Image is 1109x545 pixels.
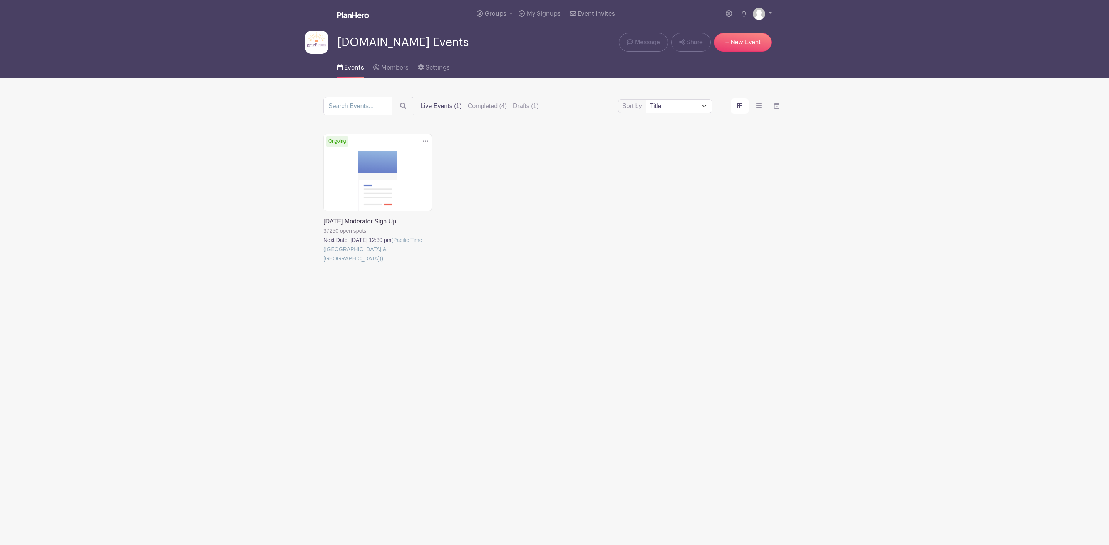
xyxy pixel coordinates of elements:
label: Sort by [622,102,644,111]
div: order and view [731,98,786,114]
span: Share [686,38,703,47]
span: Members [381,65,409,71]
a: Share [671,33,711,52]
a: Message [619,33,668,52]
label: Drafts (1) [513,102,539,111]
span: Events [344,65,364,71]
span: Message [635,38,660,47]
label: Completed (4) [468,102,507,111]
span: My Signups [527,11,561,17]
img: default-ce2991bfa6775e67f084385cd625a349d9dcbb7a52a09fb2fda1e96e2d18dcdb.png [753,8,765,20]
a: Events [337,54,364,78]
a: + New Event [714,33,772,52]
span: Groups [485,11,506,17]
a: Settings [418,54,450,78]
div: filters [420,102,539,111]
span: Settings [426,65,450,71]
span: [DOMAIN_NAME] Events [337,36,469,49]
img: logo_white-6c42ec7e38ccf1d336a20a19083b03d10ae64f83f12c07503d8b9e83406b4c7d.svg [337,12,369,18]
a: Members [373,54,408,78]
label: Live Events (1) [420,102,462,111]
img: grief-logo-planhero.png [305,31,328,54]
span: Event Invites [578,11,615,17]
input: Search Events... [323,97,392,115]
